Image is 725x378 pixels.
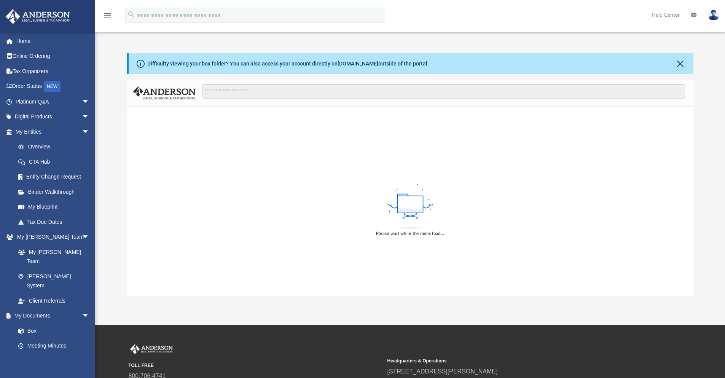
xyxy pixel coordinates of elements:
img: Anderson Advisors Platinum Portal [3,9,72,24]
a: My [PERSON_NAME] Team [11,244,93,269]
a: Tax Due Dates [11,214,101,230]
a: [STREET_ADDRESS][PERSON_NAME] [387,368,498,375]
i: search [127,10,135,19]
a: [DOMAIN_NAME] [338,61,378,67]
input: Search files and folders [202,84,685,99]
span: arrow_drop_down [82,230,97,245]
span: arrow_drop_down [82,109,97,125]
a: My Blueprint [11,199,97,215]
a: My Entitiesarrow_drop_down [5,124,101,139]
a: Meeting Minutes [11,338,97,354]
small: TOLL FREE [129,362,382,369]
a: My Documentsarrow_drop_down [5,308,97,324]
small: Headquarters & Operations [387,357,641,364]
a: menu [103,14,112,20]
a: My [PERSON_NAME] Teamarrow_drop_down [5,230,97,245]
img: Anderson Advisors Platinum Portal [129,344,174,354]
div: Difficulty viewing your box folder? You can also access your account directly on outside of the p... [147,60,429,68]
a: Digital Productsarrow_drop_down [5,109,101,124]
a: Box [11,323,93,338]
a: Entity Change Request [11,169,101,185]
a: CTA Hub [11,154,101,169]
a: Online Ordering [5,49,101,64]
img: User Pic [708,10,719,21]
a: Platinum Q&Aarrow_drop_down [5,94,101,109]
a: Overview [11,139,101,155]
a: Order StatusNEW [5,79,101,94]
a: Home [5,33,101,49]
a: Tax Organizers [5,64,101,79]
a: [PERSON_NAME] System [11,269,97,293]
span: arrow_drop_down [82,124,97,140]
a: Binder Walkthrough [11,184,101,199]
span: arrow_drop_down [82,308,97,324]
button: Close [675,58,685,69]
a: Client Referrals [11,293,97,308]
div: Please wait while the items load... [376,230,444,237]
div: NEW [44,81,61,92]
span: arrow_drop_down [82,94,97,110]
i: menu [103,11,112,20]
